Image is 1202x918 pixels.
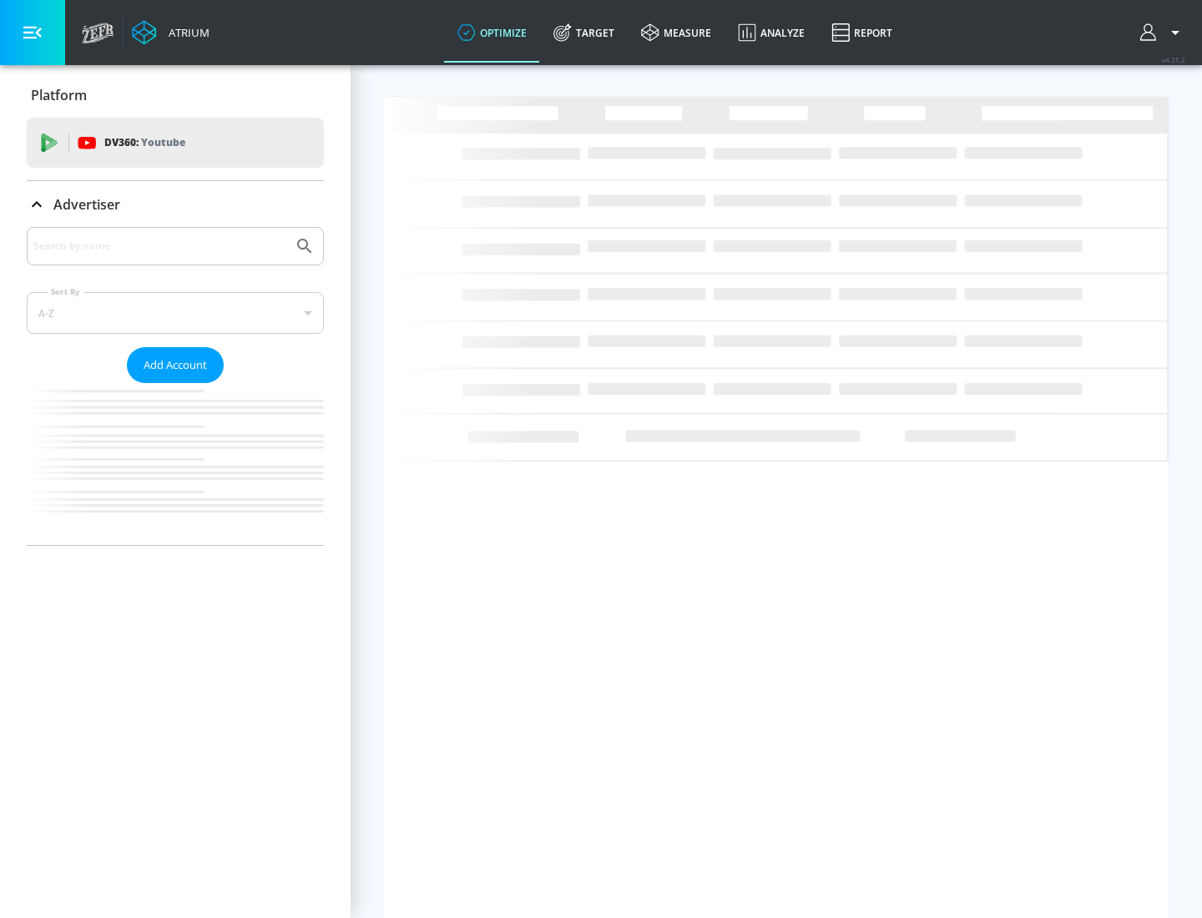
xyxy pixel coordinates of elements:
button: Add Account [127,347,224,383]
span: v 4.25.2 [1162,55,1185,64]
a: optimize [444,3,540,63]
input: Search by name [33,235,286,257]
div: Advertiser [27,181,324,228]
a: Atrium [132,20,210,45]
p: Youtube [141,134,185,151]
div: A-Z [27,292,324,334]
div: Atrium [162,25,210,40]
a: measure [628,3,725,63]
label: Sort By [48,286,83,297]
p: Platform [31,86,87,104]
p: Advertiser [53,195,120,214]
div: Advertiser [27,227,324,545]
a: Report [818,3,906,63]
a: Analyze [725,3,818,63]
p: DV360: [104,134,185,152]
span: Add Account [144,356,207,375]
div: DV360: Youtube [27,118,324,168]
div: Platform [27,72,324,119]
a: Target [540,3,628,63]
nav: list of Advertiser [27,383,324,545]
